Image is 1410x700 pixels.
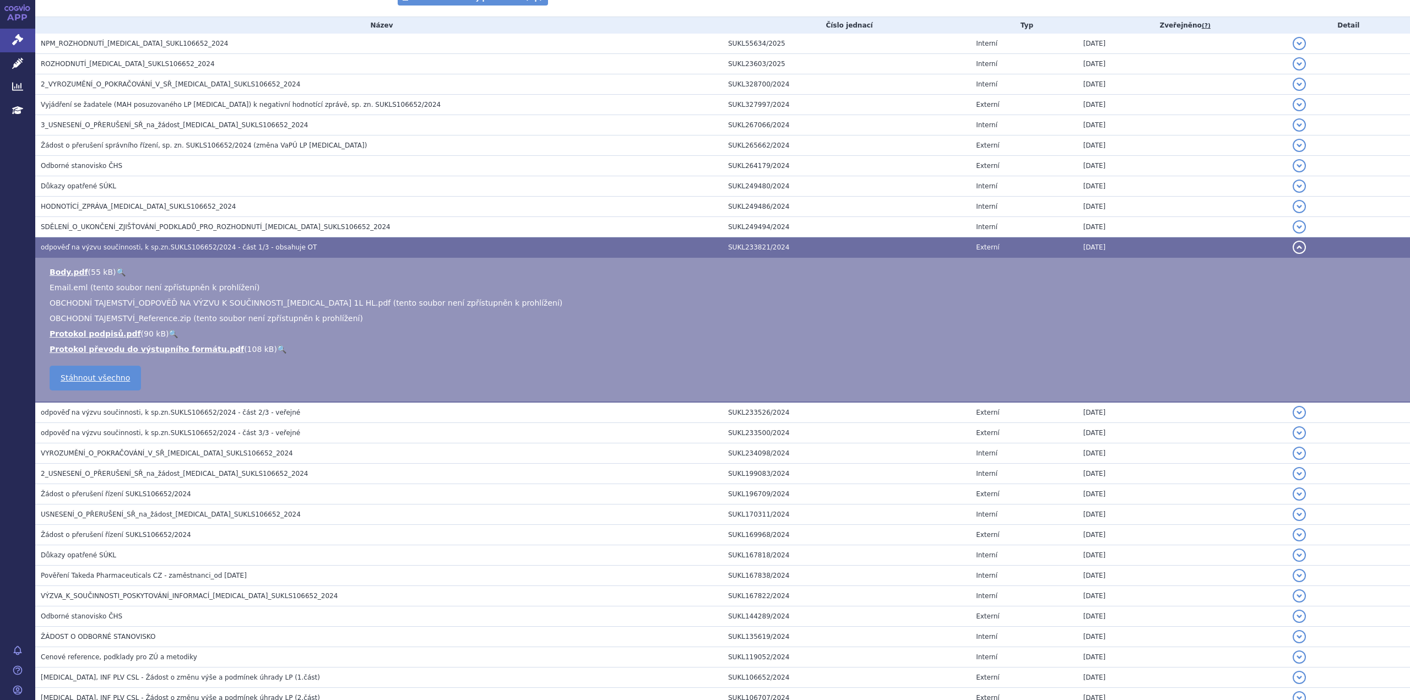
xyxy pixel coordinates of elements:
span: Externí [976,162,999,170]
td: SUKL119052/2024 [723,647,970,668]
td: SUKL167822/2024 [723,586,970,606]
a: Body.pdf [50,268,88,276]
td: [DATE] [1078,237,1287,258]
td: SUKL249486/2024 [723,197,970,217]
span: Interní [976,40,997,47]
span: ROZHODNUTÍ_ADCETRIS_SUKLS106652_2024 [41,60,215,68]
td: SUKL265662/2024 [723,135,970,156]
span: Interní [976,80,997,88]
span: NPM_ROZHODNUTÍ_ADCETRIS_SUKL106652_2024 [41,40,228,47]
button: detail [1293,528,1306,541]
button: detail [1293,487,1306,501]
span: Interní [976,470,997,477]
span: Interní [976,203,997,210]
button: detail [1293,220,1306,234]
td: SUKL264179/2024 [723,156,970,176]
a: Protokol převodu do výstupního formátu.pdf [50,345,244,354]
td: [DATE] [1078,586,1287,606]
td: SUKL233821/2024 [723,237,970,258]
button: detail [1293,508,1306,521]
span: Externí [976,531,999,539]
span: Interní [976,633,997,641]
button: detail [1293,37,1306,50]
span: Žádost o přerušení řízení SUKLS106652/2024 [41,490,191,498]
li: ( ) [50,344,1399,355]
td: [DATE] [1078,484,1287,504]
td: [DATE] [1078,115,1287,135]
a: 🔍 [169,329,178,338]
td: SUKL249494/2024 [723,217,970,237]
span: OBCHODNÍ TAJEMSTVÍ_ODPOVĚĎ NA VÝZVU K SOUČINNOSTI_[MEDICAL_DATA] 1L HL.pdf (tento soubor není zpř... [50,299,562,307]
a: Protokol podpisů.pdf [50,329,141,338]
td: SUKL169968/2024 [723,525,970,545]
td: SUKL199083/2024 [723,464,970,484]
button: detail [1293,650,1306,664]
span: Email.eml (tento soubor není zpřístupněn k prohlížení) [50,283,259,292]
td: [DATE] [1078,156,1287,176]
a: 🔍 [116,268,126,276]
td: SUKL23603/2025 [723,54,970,74]
button: detail [1293,57,1306,70]
button: detail [1293,139,1306,152]
td: [DATE] [1078,566,1287,586]
span: Externí [976,429,999,437]
a: 🔍 [277,345,286,354]
td: [DATE] [1078,627,1287,647]
button: detail [1293,159,1306,172]
td: [DATE] [1078,423,1287,443]
span: Interní [976,592,997,600]
td: [DATE] [1078,647,1287,668]
td: [DATE] [1078,217,1287,237]
button: detail [1293,98,1306,111]
span: 55 kB [91,268,113,276]
a: Stáhnout všechno [50,366,141,390]
span: Interní [976,449,997,457]
td: [DATE] [1078,74,1287,95]
td: [DATE] [1078,197,1287,217]
button: detail [1293,180,1306,193]
span: Žádost o přerušení správního řízení, sp. zn. SUKLS106652/2024 (změna VaPÚ LP Adcetris) [41,142,367,149]
td: SUKL249480/2024 [723,176,970,197]
span: 90 kB [144,329,166,338]
button: detail [1293,447,1306,460]
td: SUKL55634/2025 [723,34,970,54]
th: Zveřejněno [1078,17,1287,34]
button: detail [1293,549,1306,562]
span: Interní [976,182,997,190]
span: SDĚLENÍ_O_UKONČENÍ_ZJIŠŤOVÁNÍ_PODKLADŮ_PRO_ROZHODNUTÍ_ADCETRIS_SUKLS106652_2024 [41,223,391,231]
li: ( ) [50,328,1399,339]
span: Interní [976,653,997,661]
span: 3_USNESENÍ_O_PŘERUŠENÍ_SŘ_na_žádost_ADCETRIS_SUKLS106652_2024 [41,121,308,129]
td: [DATE] [1078,135,1287,156]
span: Externí [976,243,999,251]
span: Externí [976,674,999,681]
span: OBCHODNÍ TAJEMSTVÍ_Reference.zip (tento soubor není zpřístupněn k prohlížení) [50,314,363,323]
button: detail [1293,630,1306,643]
span: Interní [976,223,997,231]
td: SUKL267066/2024 [723,115,970,135]
td: SUKL135619/2024 [723,627,970,647]
span: 2_USNESENÍ_O_PŘERUŠENÍ_SŘ_na_žádost_ADCETRIS_SUKLS106652_2024 [41,470,308,477]
span: Interní [976,511,997,518]
span: Vyjádření se žadatele (MAH posuzovaného LP Adcetris) k negativní hodnotící zprávě, sp. zn. SUKLS1... [41,101,441,108]
span: VYROZUMĚNÍ_O_POKRAČOVÁNÍ_V_SŘ_ADCETRIS_SUKLS106652_2024 [41,449,293,457]
li: ( ) [50,267,1399,278]
span: HODNOTÍCÍ_ZPRÁVA_ADCETRIS_SUKLS106652_2024 [41,203,236,210]
td: [DATE] [1078,606,1287,627]
td: SUKL196709/2024 [723,484,970,504]
td: SUKL234098/2024 [723,443,970,464]
td: [DATE] [1078,54,1287,74]
button: detail [1293,200,1306,213]
span: odpověď na výzvu součinnosti, k sp.zn.SUKLS106652/2024 - část 3/3 - veřejné [41,429,300,437]
span: odpověď na výzvu součinnosti, k sp.zn.SUKLS106652/2024 - část 1/3 - obsahuje OT [41,243,317,251]
button: detail [1293,118,1306,132]
button: detail [1293,426,1306,439]
span: Interní [976,572,997,579]
td: [DATE] [1078,95,1287,115]
span: Odborné stanovisko ČHS [41,612,122,620]
td: [DATE] [1078,402,1287,423]
td: [DATE] [1078,443,1287,464]
td: SUKL144289/2024 [723,606,970,627]
span: 2_VYROZUMĚNÍ_O_POKRAČOVÁNÍ_V_SŘ_ADCETRIS_SUKLS106652_2024 [41,80,300,88]
span: Důkazy opatřené SÚKL [41,182,116,190]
